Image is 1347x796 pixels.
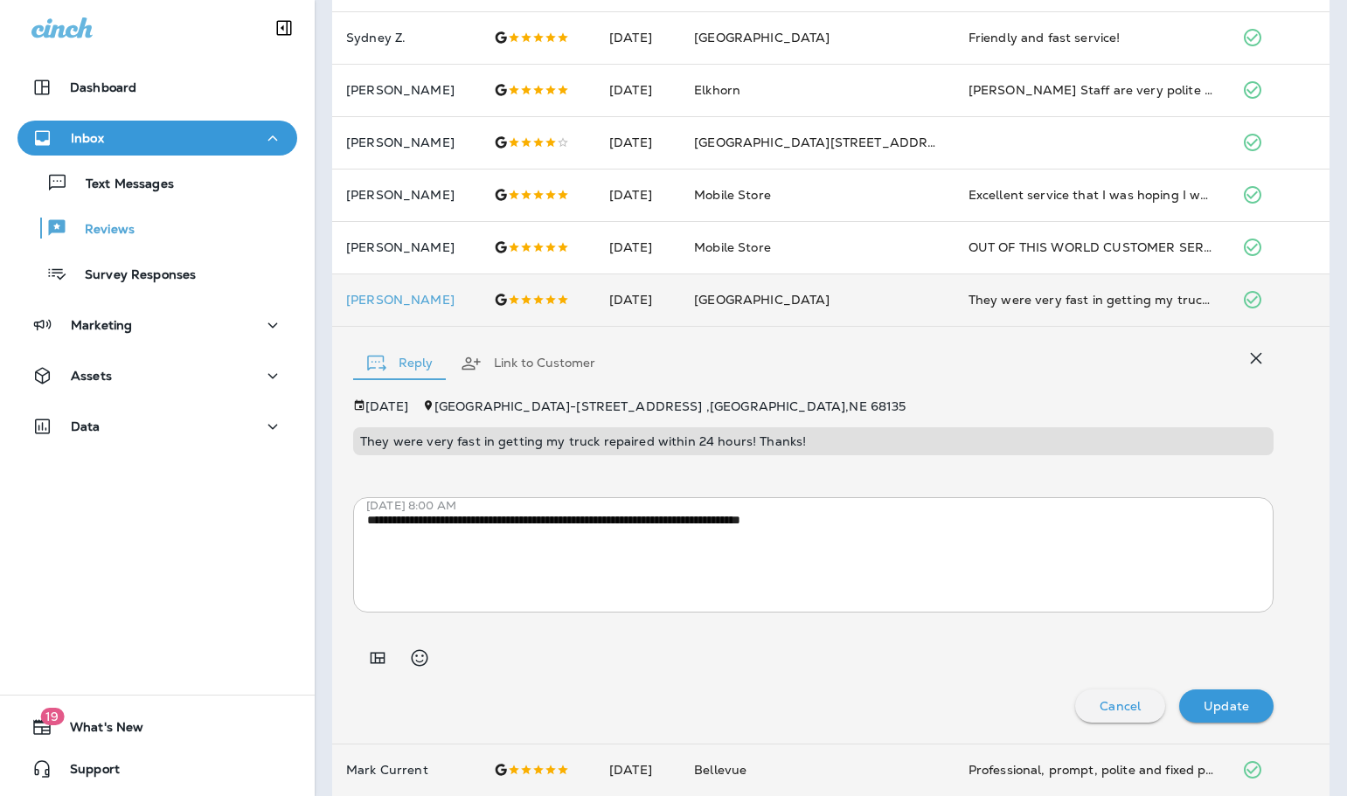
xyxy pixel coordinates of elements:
button: Collapse Sidebar [260,10,309,45]
span: Support [52,762,120,783]
td: [DATE] [595,169,680,221]
button: Cancel [1075,689,1165,723]
div: OUT OF THIS WORLD CUSTOMER SERVICE! I called just as they opened and had a technician at my house... [969,239,1215,256]
p: Dashboard [70,80,136,94]
span: [GEOGRAPHIC_DATA] - [STREET_ADDRESS] , [GEOGRAPHIC_DATA] , NE 68135 [434,398,906,414]
span: 19 [40,708,64,725]
p: Mark Current [346,763,466,777]
p: Assets [71,369,112,383]
button: Data [17,409,297,444]
div: Friendly and fast service! [969,29,1215,46]
p: Update [1204,699,1249,713]
p: [PERSON_NAME] [346,240,466,254]
button: Update [1179,689,1274,723]
button: Add in a premade template [360,640,395,675]
button: Marketing [17,308,297,343]
td: [DATE] [595,221,680,273]
p: Reviews [67,222,135,239]
div: Excellent service that I was hoping I wouldn’t have to do, but he was very professional and took ... [969,186,1215,204]
p: Inbox [71,131,104,145]
td: [DATE] [595,116,680,169]
td: [DATE] [595,273,680,326]
p: [PERSON_NAME] [346,135,466,149]
p: Survey Responses [67,267,196,284]
p: [PERSON_NAME] [346,293,466,307]
p: Text Messages [68,177,174,193]
p: [DATE] 8:00 AM [366,499,1287,513]
button: Link to Customer [447,332,609,395]
button: Survey Responses [17,255,297,292]
span: [GEOGRAPHIC_DATA][STREET_ADDRESS] [694,135,956,150]
button: Assets [17,358,297,393]
button: 19What's New [17,709,297,744]
td: [DATE] [595,64,680,116]
p: Cancel [1100,699,1141,713]
td: [DATE] [595,744,680,796]
p: [PERSON_NAME] [346,188,466,202]
p: Marketing [71,318,132,332]
span: Elkhorn [694,82,740,98]
p: Sydney Z. [346,31,466,45]
div: They were very fast in getting my truck repaired within 24 hours! Thanks! [969,291,1215,308]
div: Jensen Staff are very polite and detailed about my car window and why they could not fix it as Po... [969,81,1215,99]
button: Text Messages [17,164,297,201]
button: Reviews [17,210,297,246]
span: [GEOGRAPHIC_DATA] [694,30,830,45]
button: Select an emoji [402,640,437,675]
span: Mobile Store [694,187,771,203]
td: [DATE] [595,11,680,64]
button: Inbox [17,121,297,156]
p: [PERSON_NAME] [346,83,466,97]
span: Mobile Store [694,239,771,255]
p: [DATE] [365,399,408,413]
p: They were very fast in getting my truck repaired within 24 hours! Thanks! [360,434,1267,448]
button: Reply [353,332,447,395]
span: What's New [52,720,143,741]
button: Support [17,751,297,786]
span: [GEOGRAPHIC_DATA] [694,292,830,308]
p: Data [71,419,101,433]
div: Click to view Customer Drawer [346,293,466,307]
span: Bellevue [694,762,746,778]
button: Dashboard [17,70,297,105]
div: Professional, prompt, polite and fixed problem [969,761,1215,779]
